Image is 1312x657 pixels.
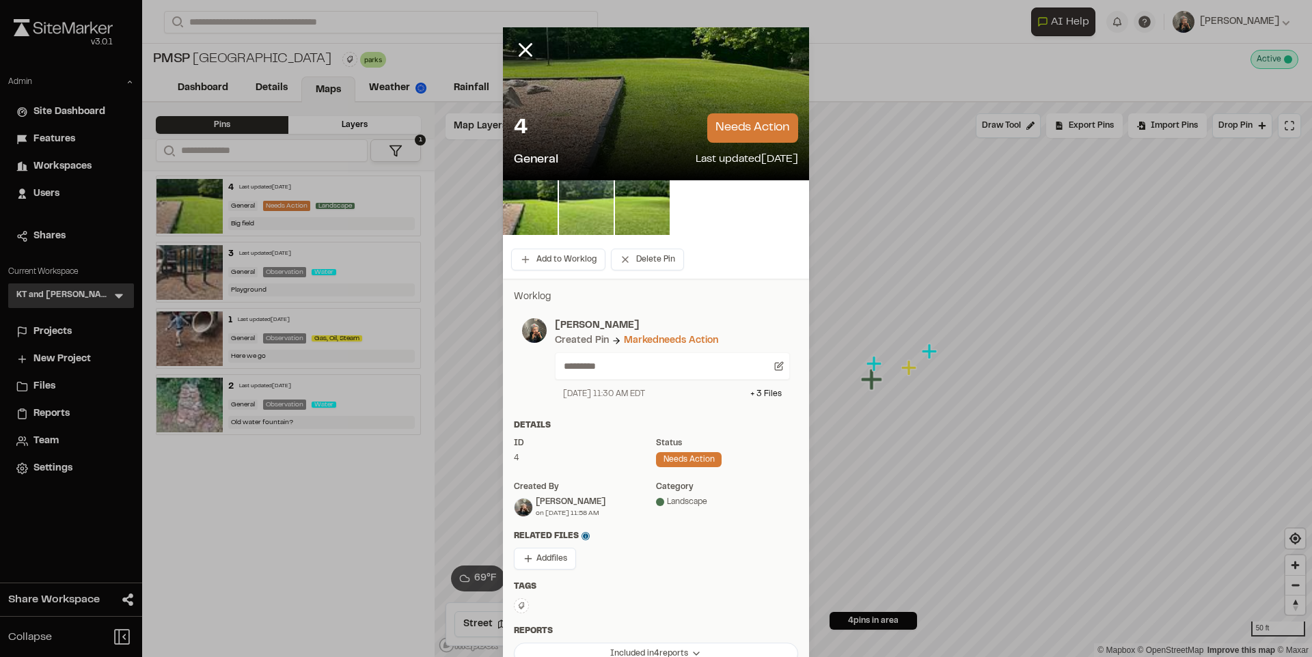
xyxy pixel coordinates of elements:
[511,249,605,270] button: Add to Worklog
[514,290,798,305] p: Worklog
[514,598,529,613] button: Edit Tags
[514,530,590,542] span: Related Files
[514,581,798,593] div: Tags
[563,388,645,400] div: [DATE] 11:30 AM EDT
[515,499,532,516] img: Tom Evans
[656,437,798,449] div: Status
[559,180,614,235] img: file
[514,151,558,169] p: General
[656,496,798,508] div: Landscape
[514,452,656,464] div: 4
[536,496,605,508] div: [PERSON_NAME]
[514,419,798,432] div: Details
[696,151,798,169] p: Last updated [DATE]
[536,553,567,565] span: Add files
[624,333,718,348] div: Marked needs action
[707,113,798,143] p: needs action
[615,180,670,235] img: file
[514,481,656,493] div: Created by
[514,437,656,449] div: ID
[536,508,605,518] div: on [DATE] 11:58 AM
[656,452,722,467] div: needs action
[514,115,528,142] p: 4
[514,625,798,637] div: Reports
[514,548,576,570] button: Addfiles
[656,481,798,493] div: category
[555,333,609,348] div: Created Pin
[555,318,790,333] p: [PERSON_NAME]
[522,318,547,343] img: photo
[750,388,782,400] div: + 3 File s
[503,180,558,235] img: file
[611,249,684,270] button: Delete Pin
